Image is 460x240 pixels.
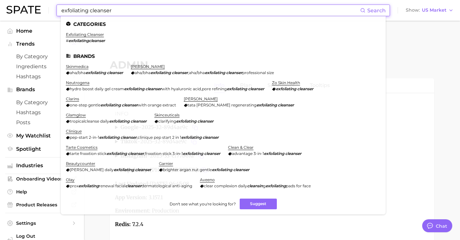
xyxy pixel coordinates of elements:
[264,151,284,156] em: exfoliating
[66,113,86,117] a: glamglow
[16,41,68,47] span: Trends
[247,183,263,188] em: cleansin
[70,183,78,188] span: prox
[86,70,106,75] em: exfoliating
[122,103,138,107] em: cleanser
[5,107,79,117] a: Hashtags
[200,177,215,182] a: aveeno
[5,39,79,49] button: Trends
[5,85,79,94] button: Brands
[99,135,120,140] em: exfoliating
[404,6,455,15] button: ShowUS Market
[5,174,79,184] a: Onboarding Videos
[163,167,212,172] span: brighter argan nut gentle
[100,103,121,107] em: exfoliating
[16,87,68,93] span: Brands
[16,99,68,105] span: by Category
[66,96,79,101] a: clarins
[266,183,286,188] em: exfoliating
[212,167,232,172] em: exfoliating
[99,183,125,188] span: renewal facial
[184,96,218,101] a: [PERSON_NAME]
[5,51,79,61] a: by Category
[135,70,151,75] span: aha/bha
[16,202,68,208] span: Product Releases
[61,5,360,16] input: Search here for a brand, industry, or ingredient
[5,131,79,141] a: My Watchlist
[66,161,95,166] a: beautycounter
[70,135,99,140] span: pep-start 2-in-1
[16,63,68,70] span: Ingredients
[154,113,180,117] a: skinceuticals
[16,28,68,34] span: Home
[205,70,225,75] em: exfoliating
[181,135,202,140] em: exfoliating
[159,161,173,166] a: garnier
[226,70,242,75] em: cleanser
[135,167,151,172] em: cleanser
[124,86,144,91] em: exfoliating
[285,151,301,156] em: cleanser
[131,119,147,124] em: cleanser
[5,71,79,82] a: Hashtags
[5,144,79,154] a: Spotlight
[6,6,41,14] img: SPATE
[66,21,381,27] li: Categories
[422,8,446,12] span: US Market
[278,103,294,107] em: cleanser
[16,176,68,182] span: Onboarding Videos
[109,119,130,124] em: exfoliating
[66,135,219,140] div: ,
[138,103,176,107] span: with orange extract
[151,70,171,75] em: exfoliating
[70,103,100,107] span: one-step gentle
[68,38,105,43] em: exfoliatingcleanser
[189,70,205,75] span: aha/bha
[16,109,68,115] span: Hashtags
[5,200,79,210] a: Product Releases
[172,70,188,75] em: cleanser
[115,221,131,227] strong: Redis:
[227,86,247,91] em: exfoliating
[145,86,162,91] em: cleanser
[286,183,311,188] span: pads for face
[5,26,79,36] a: Home
[203,135,219,140] em: cleanser
[141,183,192,188] span: dermatological anti-aging
[70,151,107,156] span: tarte frxxxtion stick
[66,32,104,37] a: exfoliating cleanser
[233,167,249,172] em: cleanser
[114,167,134,172] em: exfoliating
[5,117,79,127] a: Posts
[138,135,181,140] span: clinique pep start 2 in 1
[70,70,86,75] span: aha/bha
[131,64,165,69] a: [PERSON_NAME]
[240,199,277,209] button: Suggest
[16,119,68,125] span: Posts
[276,86,296,91] em: exfoliating
[66,80,89,85] a: neutrogena
[170,202,236,206] span: Don't see what you're looking for?
[5,161,79,170] button: Industries
[297,86,313,91] em: cleanser
[16,146,68,152] span: Spotlight
[70,86,124,91] span: hydro boost daily gel cream
[263,183,266,188] span: g
[183,151,203,156] em: exfoliating
[145,151,183,156] span: frxxxtion stick 3-in-1
[78,183,99,188] em: exfoliating
[120,135,137,140] em: cleanser
[70,167,114,172] span: [PERSON_NAME] daily
[204,151,220,156] em: cleanser
[202,86,227,91] span: pore refining
[204,183,247,188] span: clear complexion daily
[115,220,429,229] p: 7.2.4
[256,103,277,107] em: exfoliating
[66,129,82,134] a: clinique
[176,119,196,124] em: exfoliating
[131,70,274,75] div: ,
[16,233,74,239] span: Log Out
[367,7,386,14] span: Search
[272,80,300,85] a: zo skin health
[107,70,123,75] em: cleanser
